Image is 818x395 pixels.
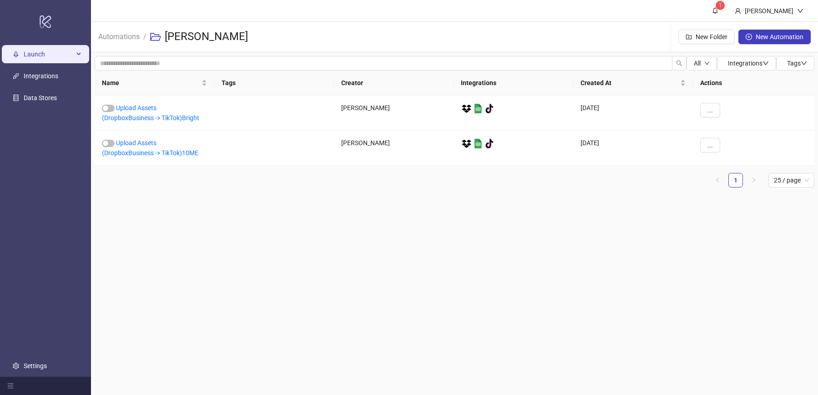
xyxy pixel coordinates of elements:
button: Alldown [687,56,717,71]
span: down [762,60,769,66]
a: Upload Assets (DropboxBusiness -> TikTok)10ME [102,139,198,157]
li: 1 [728,173,743,187]
span: left [715,177,720,182]
button: right [747,173,761,187]
button: ... [700,138,720,152]
span: Tags [787,60,807,67]
span: New Automation [756,33,803,41]
div: [PERSON_NAME] [334,131,454,166]
th: Integrations [454,71,573,96]
span: ... [707,106,713,114]
span: right [751,177,757,182]
button: ... [700,103,720,117]
a: Integrations [24,72,58,80]
span: All [694,60,701,67]
span: down [801,60,807,66]
span: search [676,60,682,66]
li: / [143,22,146,51]
span: plus-circle [746,34,752,40]
th: Created At [573,71,693,96]
span: rocket [13,51,19,57]
a: Automations [96,31,141,41]
button: New Folder [678,30,735,44]
span: ... [707,142,713,149]
span: bell [712,7,718,14]
button: Tagsdown [776,56,814,71]
button: New Automation [738,30,811,44]
span: menu-fold [7,383,14,389]
li: Previous Page [710,173,725,187]
span: New Folder [696,33,727,41]
div: Page Size [768,173,814,187]
button: left [710,173,725,187]
div: [PERSON_NAME] [334,96,454,131]
h3: [PERSON_NAME] [165,30,248,44]
div: [PERSON_NAME] [741,6,797,16]
span: folder-add [686,34,692,40]
button: Integrationsdown [717,56,776,71]
span: Integrations [728,60,769,67]
span: user [735,8,741,14]
a: 1 [729,173,742,187]
span: down [704,61,710,66]
span: 25 / page [774,173,809,187]
span: Name [102,78,200,88]
span: 1 [719,2,722,9]
span: down [797,8,803,14]
sup: 1 [716,1,725,10]
div: [DATE] [573,96,693,131]
li: Next Page [747,173,761,187]
span: folder-open [150,31,161,42]
th: Actions [693,71,814,96]
a: Upload Assets (DropboxBusiness -> TikTok)Bright [102,104,199,122]
th: Name [95,71,214,96]
a: Data Stores [24,94,57,101]
div: [DATE] [573,131,693,166]
a: Settings [24,362,47,370]
span: Created At [581,78,678,88]
th: Tags [214,71,334,96]
th: Creator [334,71,454,96]
span: Launch [24,45,74,63]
